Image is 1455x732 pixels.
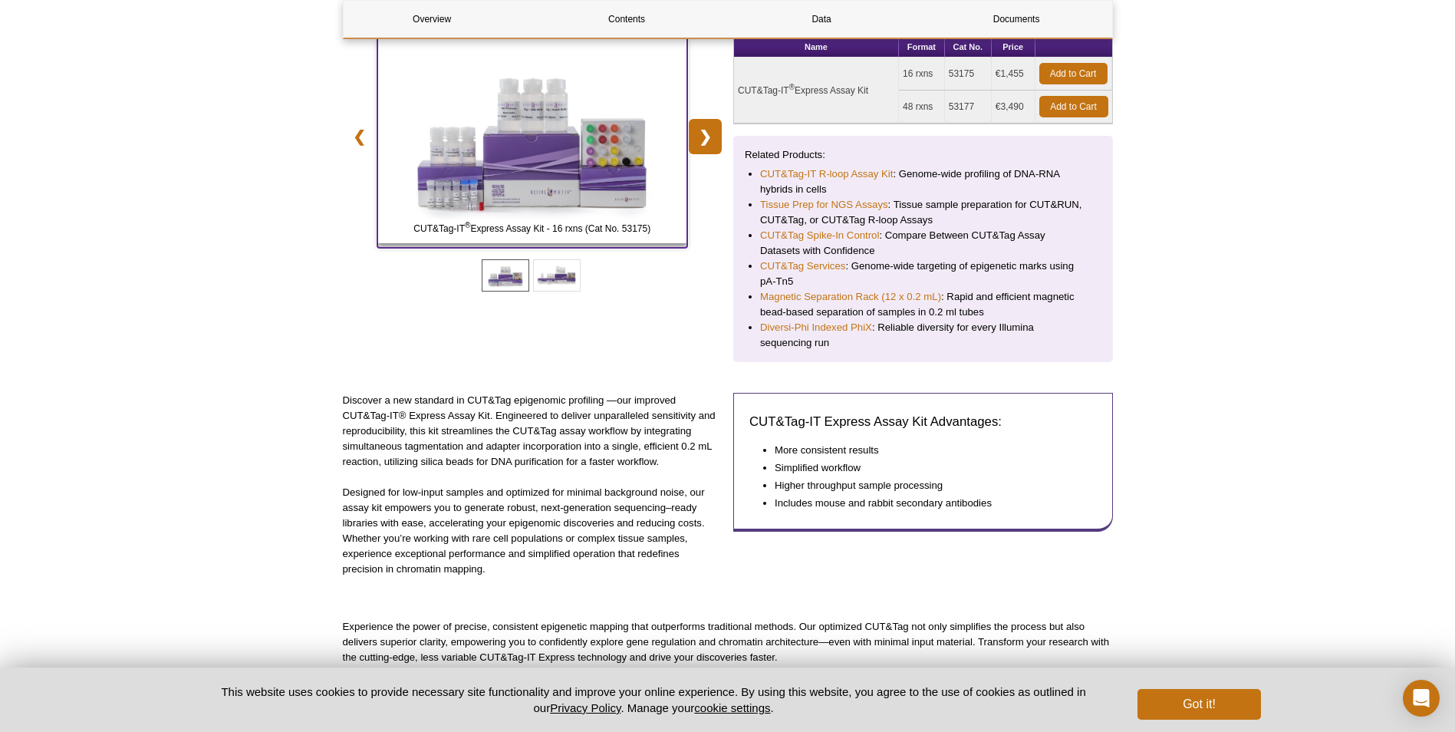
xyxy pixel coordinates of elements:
button: cookie settings [694,701,770,714]
p: Experience the power of precise, consistent epigenetic mapping that outperforms traditional metho... [343,619,1113,665]
a: Diversi-Phi Indexed PhiX [760,320,872,335]
sup: ® [465,221,470,229]
img: CUT&Tag-IT Express Assay Kit - 16 rxns [377,36,688,243]
a: Tissue Prep for NGS Assays [760,197,888,213]
li: : Rapid and efficient magnetic bead-based separation of samples in 0.2 ml tubes [760,289,1086,320]
p: Discover a new standard in CUT&Tag epigenomic profiling —our improved CUT&Tag-IT® Express Assay K... [343,393,723,470]
a: Contents [538,1,716,38]
a: CUT&Tag Spike-In Control [760,228,879,243]
a: Overview [344,1,521,38]
li: : Genome-wide targeting of epigenetic marks using pA-Tn5 [760,259,1086,289]
a: Data [733,1,910,38]
button: Got it! [1137,689,1260,720]
td: 53175 [945,58,992,91]
td: CUT&Tag-IT Express Assay Kit [734,58,899,124]
td: 48 rxns [899,91,945,124]
td: €3,490 [992,91,1035,124]
li: Includes mouse and rabbit secondary antibodies [775,496,1081,511]
li: : Reliable diversity for every Illumina sequencing run [760,320,1086,351]
div: Open Intercom Messenger [1403,680,1440,717]
li: Higher throughput sample processing [775,478,1081,493]
li: : Tissue sample preparation for CUT&RUN, CUT&Tag, or CUT&Tag R-loop Assays [760,197,1086,228]
a: CUT&Tag Services [760,259,845,274]
a: Privacy Policy [550,701,621,714]
th: Cat No. [945,37,992,58]
td: €1,455 [992,58,1035,91]
li: Simplified workflow [775,460,1081,476]
th: Price [992,37,1035,58]
li: More consistent results [775,443,1081,458]
p: This website uses cookies to provide necessary site functionality and improve your online experie... [195,684,1113,716]
td: 16 rxns [899,58,945,91]
a: Documents [928,1,1105,38]
td: 53177 [945,91,992,124]
a: Add to Cart [1039,63,1108,84]
a: ❮ [343,119,376,154]
a: Magnetic Separation Rack (12 x 0.2 mL) [760,289,941,305]
a: CUT&Tag-IT R-loop Assay Kit [760,167,893,182]
a: CUT&Tag-IT Express Assay Kit - 16 rxns [377,36,688,248]
h3: CUT&Tag-IT Express Assay Kit Advantages: [749,413,1097,431]
a: ❯ [689,119,722,154]
p: Designed for low-input samples and optimized for minimal background noise, our assay kit empowers... [343,485,723,577]
th: Name [734,37,899,58]
sup: ® [789,83,795,91]
span: CUT&Tag-IT Express Assay Kit - 16 rxns (Cat No. 53175) [380,221,684,236]
th: Format [899,37,945,58]
a: Add to Cart [1039,96,1108,117]
li: : Compare Between CUT&Tag Assay Datasets with Confidence [760,228,1086,259]
li: : Genome-wide profiling of DNA-RNA hybrids in cells [760,167,1086,197]
p: Related Products: [745,147,1101,163]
